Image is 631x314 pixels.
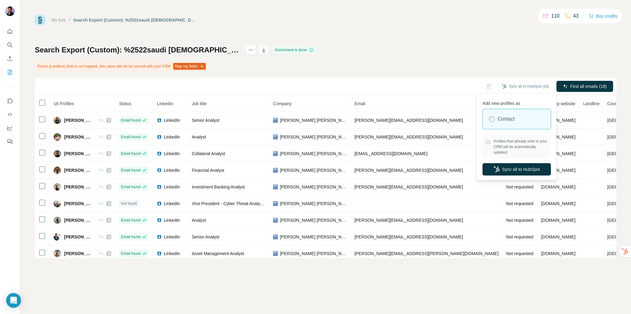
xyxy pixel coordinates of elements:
[119,101,131,106] span: Status
[541,201,576,206] span: [DOMAIN_NAME]
[273,46,316,54] div: Enrichment is done
[354,118,463,123] span: [PERSON_NAME][EMAIL_ADDRESS][DOMAIN_NAME]
[541,251,576,256] span: [DOMAIN_NAME]
[192,101,206,106] span: Job title
[64,184,93,190] span: [PERSON_NAME]
[506,251,533,256] span: Not requested
[192,218,206,223] span: Analyst
[64,134,93,140] span: [PERSON_NAME]
[54,217,61,224] img: Avatar
[494,138,548,155] span: Profiles that already exist in your CRM will be automatically updated.
[5,39,15,51] button: Search
[551,12,560,20] p: 110
[273,251,278,256] img: company-logo
[541,151,576,156] span: [DOMAIN_NAME]
[589,12,617,20] button: Buy credits
[506,218,533,223] span: Not requested
[192,184,245,189] span: Investment Banking Analyst
[583,101,600,106] span: Landline
[354,234,463,239] span: [PERSON_NAME][EMAIL_ADDRESS][DOMAIN_NAME]
[121,151,140,156] span: Email found
[64,234,93,240] span: [PERSON_NAME]
[541,101,575,106] span: Company website
[192,251,244,256] span: Asset Management Analyst
[54,133,61,141] img: Avatar
[164,234,180,240] span: LinkedIn
[354,151,427,156] span: [EMAIL_ADDRESS][DOMAIN_NAME]
[354,101,365,106] span: Email
[273,184,278,189] img: company-logo
[54,183,61,191] img: Avatar
[498,115,515,123] label: Contact
[164,151,180,157] span: LinkedIn
[541,184,576,189] span: [DOMAIN_NAME]
[541,218,576,223] span: [DOMAIN_NAME]
[354,168,463,173] span: [PERSON_NAME][EMAIL_ADDRESS][DOMAIN_NAME]
[273,134,278,139] img: company-logo
[273,168,278,173] img: company-logo
[497,82,553,91] button: Sync all to HubSpot (18)
[121,234,140,240] span: Email found
[573,12,579,20] p: 43
[192,118,219,123] span: Senior Analyst
[192,201,277,206] span: Vice President - Cyber Threat Analysis Team
[192,234,219,239] span: Senior Analyst
[54,167,61,174] img: Avatar
[164,200,180,207] span: LinkedIn
[5,6,15,16] img: Avatar
[541,134,576,139] span: [DOMAIN_NAME]
[121,201,137,206] span: Not found
[556,81,613,92] button: Find all emails (18)
[157,251,162,256] img: LinkedIn logo
[5,26,15,37] button: Quick start
[5,95,15,106] button: Use Surfe on LinkedIn
[273,151,278,156] img: company-logo
[506,184,533,189] span: Not requested
[64,151,93,157] span: [PERSON_NAME]
[541,118,576,123] span: [DOMAIN_NAME]
[121,184,140,190] span: Email found
[121,134,140,140] span: Email found
[273,118,278,123] img: company-logo
[157,234,162,239] img: LinkedIn logo
[354,218,463,223] span: [PERSON_NAME][EMAIL_ADDRESS][DOMAIN_NAME]
[280,167,347,173] span: [PERSON_NAME] [PERSON_NAME]
[273,201,278,206] img: company-logo
[121,118,140,123] span: Email found
[5,136,15,147] button: Feedback
[35,45,240,55] h1: Search Export (Custom): %2522saudi [DEMOGRAPHIC_DATA]%2522 OR %2522UAE%2522 OR %2522GCC%2522 OR M...
[54,200,61,207] img: Avatar
[157,184,162,189] img: LinkedIn logo
[157,134,162,139] img: LinkedIn logo
[121,217,140,223] span: Email found
[157,151,162,156] img: LinkedIn logo
[482,163,551,176] button: Sync all to HubSpot
[64,167,93,173] span: [PERSON_NAME]
[280,250,347,257] span: [PERSON_NAME] [PERSON_NAME]
[35,15,45,25] img: Surfe Logo
[273,218,278,223] img: company-logo
[35,61,207,72] div: Phone (Landline) field is not mapped, this value will not be synced with your CRM
[280,117,347,123] span: [PERSON_NAME] [PERSON_NAME]
[246,45,256,55] button: actions
[192,134,206,139] span: Analyst
[280,184,347,190] span: [PERSON_NAME] [PERSON_NAME]
[6,293,21,308] div: Open Intercom Messenger
[54,233,61,241] img: Avatar
[54,117,61,124] img: Avatar
[273,234,278,239] img: company-logo
[164,250,180,257] span: LinkedIn
[64,200,93,207] span: [PERSON_NAME]
[64,117,93,123] span: [PERSON_NAME]
[5,122,15,134] button: Dashboard
[157,101,173,106] span: LinkedIn
[506,234,533,239] span: Not requested
[121,251,140,256] span: Email found
[192,168,224,173] span: Financial Analyst
[506,201,533,206] span: Not requested
[5,67,15,78] button: My lists
[280,151,347,157] span: [PERSON_NAME] [PERSON_NAME]
[54,101,74,106] span: 18 Profiles
[280,200,347,207] span: [PERSON_NAME] [PERSON_NAME]
[570,83,607,89] span: Find all emails (18)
